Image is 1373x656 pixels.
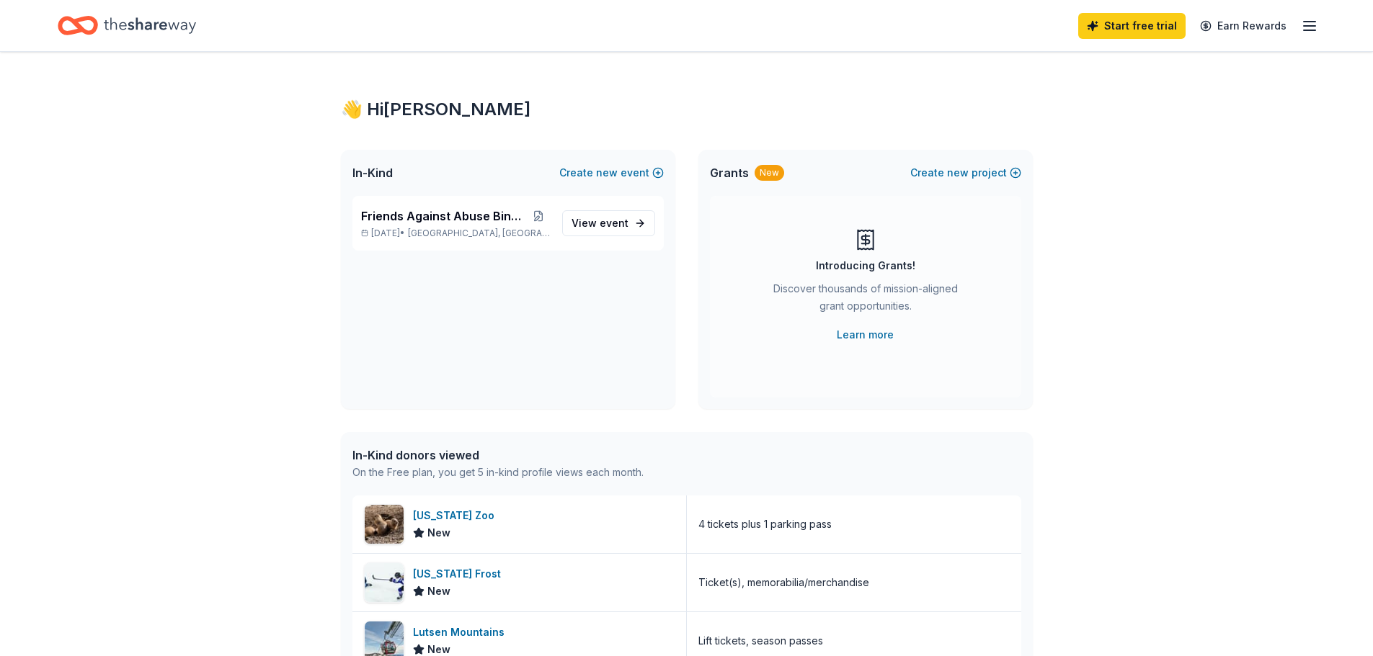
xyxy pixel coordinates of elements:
a: Start free trial [1078,13,1186,39]
div: [US_STATE] Frost [413,565,507,583]
div: Lutsen Mountains [413,624,510,641]
div: In-Kind donors viewed [352,446,644,464]
a: Learn more [837,326,894,343]
span: New [427,583,450,600]
span: new [596,164,618,181]
span: View [572,215,628,232]
a: Earn Rewards [1191,13,1295,39]
div: Lift tickets, season passes [698,632,823,650]
img: Image for Minnesota Frost [365,563,404,602]
div: [US_STATE] Zoo [413,507,500,524]
span: Friends Against Abuse Bingo Night [361,207,527,225]
div: Introducing Grants! [816,257,915,274]
div: On the Free plan, you get 5 in-kind profile views each month. [352,464,644,481]
span: New [427,524,450,542]
div: New [755,165,784,181]
a: Home [58,9,196,42]
span: In-Kind [352,164,393,181]
div: 👋 Hi [PERSON_NAME] [341,98,1033,121]
img: Image for Minnesota Zoo [365,505,404,544]
div: Discover thousands of mission-aligned grant opportunities. [768,280,964,320]
a: View event [562,210,655,236]
button: Createnewevent [559,164,664,181]
span: new [947,164,969,181]
p: [DATE] • [361,228,551,239]
div: 4 tickets plus 1 parking pass [698,516,832,533]
button: Createnewproject [910,164,1021,181]
span: event [600,217,628,229]
div: Ticket(s), memorabilia/merchandise [698,574,869,591]
span: [GEOGRAPHIC_DATA], [GEOGRAPHIC_DATA] [408,228,550,239]
span: Grants [710,164,749,181]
